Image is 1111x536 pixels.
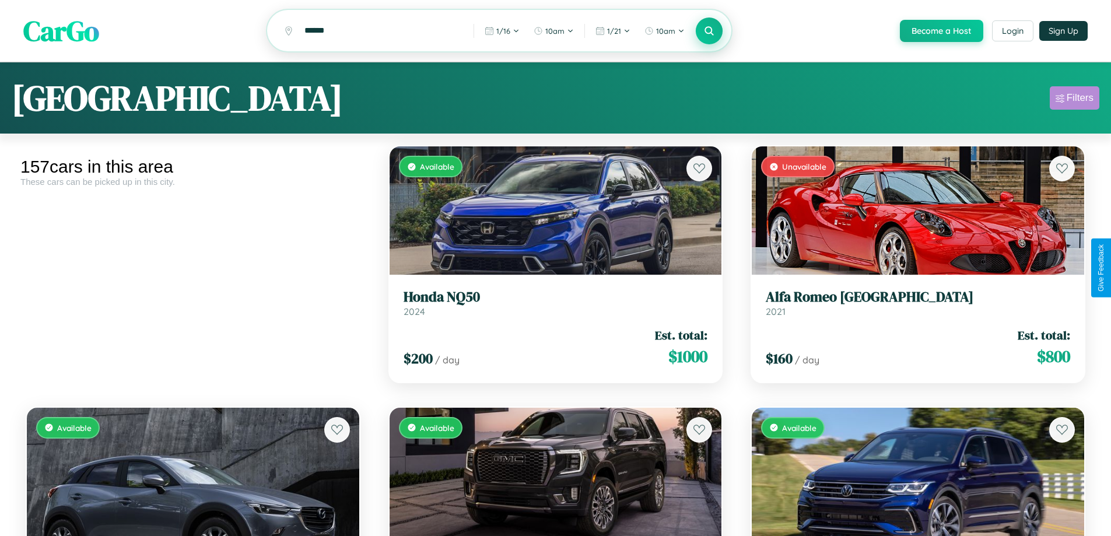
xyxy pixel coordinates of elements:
[590,22,636,40] button: 1/21
[766,289,1070,306] h3: Alfa Romeo [GEOGRAPHIC_DATA]
[404,349,433,368] span: $ 200
[1018,327,1070,344] span: Est. total:
[668,345,707,368] span: $ 1000
[1067,92,1094,104] div: Filters
[528,22,580,40] button: 10am
[404,289,708,306] h3: Honda NQ50
[420,162,454,171] span: Available
[1050,86,1099,110] button: Filters
[420,423,454,433] span: Available
[766,306,786,317] span: 2021
[404,306,425,317] span: 2024
[607,26,621,36] span: 1 / 21
[57,423,92,433] span: Available
[12,74,343,122] h1: [GEOGRAPHIC_DATA]
[782,423,816,433] span: Available
[23,12,99,50] span: CarGo
[992,20,1033,41] button: Login
[1039,21,1088,41] button: Sign Up
[404,289,708,317] a: Honda NQ502024
[900,20,983,42] button: Become a Host
[795,354,819,366] span: / day
[545,26,565,36] span: 10am
[639,22,691,40] button: 10am
[766,349,793,368] span: $ 160
[766,289,1070,317] a: Alfa Romeo [GEOGRAPHIC_DATA]2021
[656,26,675,36] span: 10am
[655,327,707,344] span: Est. total:
[20,177,366,187] div: These cars can be picked up in this city.
[435,354,460,366] span: / day
[20,157,366,177] div: 157 cars in this area
[1097,244,1105,292] div: Give Feedback
[496,26,510,36] span: 1 / 16
[1037,345,1070,368] span: $ 800
[479,22,525,40] button: 1/16
[782,162,826,171] span: Unavailable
